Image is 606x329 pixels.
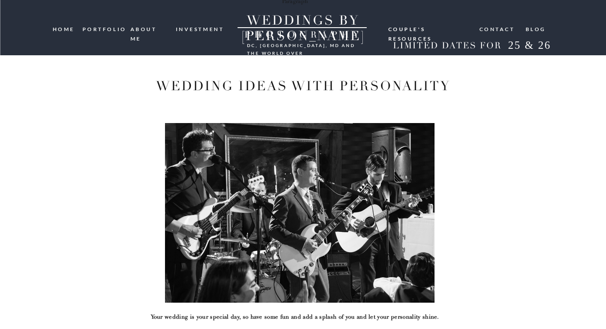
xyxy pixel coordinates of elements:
a: portfolio [82,25,124,33]
b: Your wedding is your special day, so have some fun and add a splash of you and let your personali... [151,313,439,320]
h3: DC, [GEOGRAPHIC_DATA], md and the world over [247,41,358,48]
a: ABOUT ME [130,25,170,33]
h1: wedding ideas with personality [155,79,452,127]
a: Contact [479,25,516,33]
h2: 25 & 26 [501,39,558,54]
h2: LIMITED DATES FOR [390,41,505,51]
a: HOME [53,25,76,33]
a: blog [526,25,546,33]
a: WEDDINGS BY [PERSON_NAME] [224,13,382,28]
a: Couple's resources [388,25,471,32]
a: investment [176,25,225,33]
